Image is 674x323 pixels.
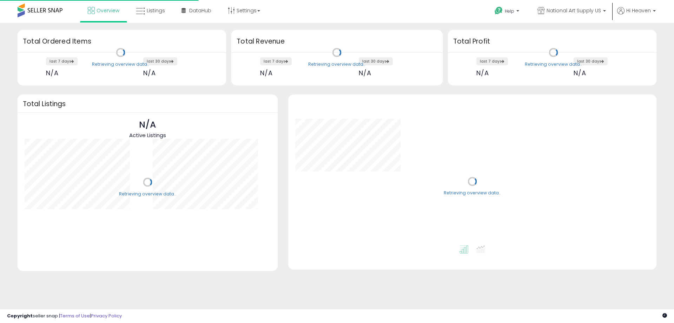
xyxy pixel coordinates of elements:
[147,7,165,14] span: Listings
[189,7,211,14] span: DataHub
[505,8,514,14] span: Help
[525,61,582,67] div: Retrieving overview data..
[489,1,526,23] a: Help
[97,7,119,14] span: Overview
[494,6,503,15] i: Get Help
[547,7,601,14] span: National Art Supply US
[91,312,122,319] a: Privacy Policy
[60,312,90,319] a: Terms of Use
[626,7,651,14] span: Hi Heaven
[7,312,33,319] strong: Copyright
[444,190,501,196] div: Retrieving overview data..
[308,61,365,67] div: Retrieving overview data..
[7,313,122,319] div: seller snap | |
[92,61,149,67] div: Retrieving overview data..
[119,191,176,197] div: Retrieving overview data..
[617,7,656,23] a: Hi Heaven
